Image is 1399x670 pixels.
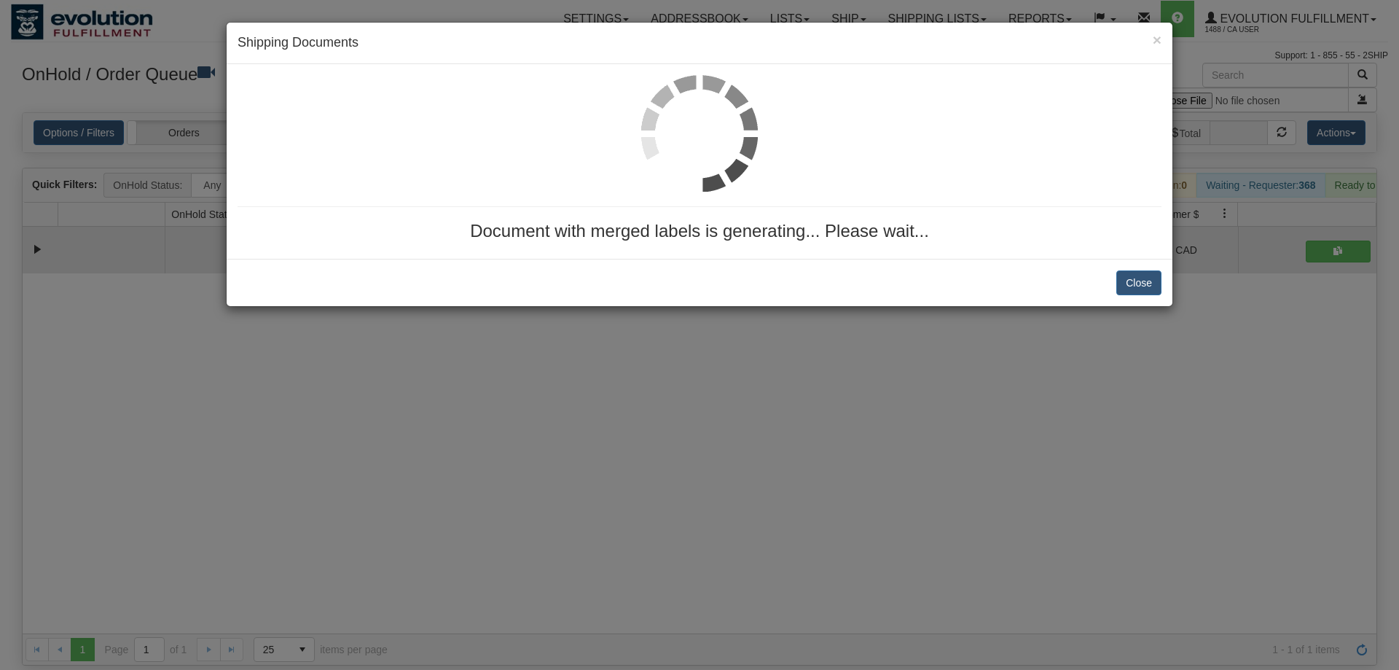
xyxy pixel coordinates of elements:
[1153,32,1161,47] button: Close
[238,34,1161,52] h4: Shipping Documents
[1153,31,1161,48] span: ×
[1116,270,1161,295] button: Close
[238,222,1161,241] h3: Document with merged labels is generating... Please wait...
[641,75,758,192] img: loader.gif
